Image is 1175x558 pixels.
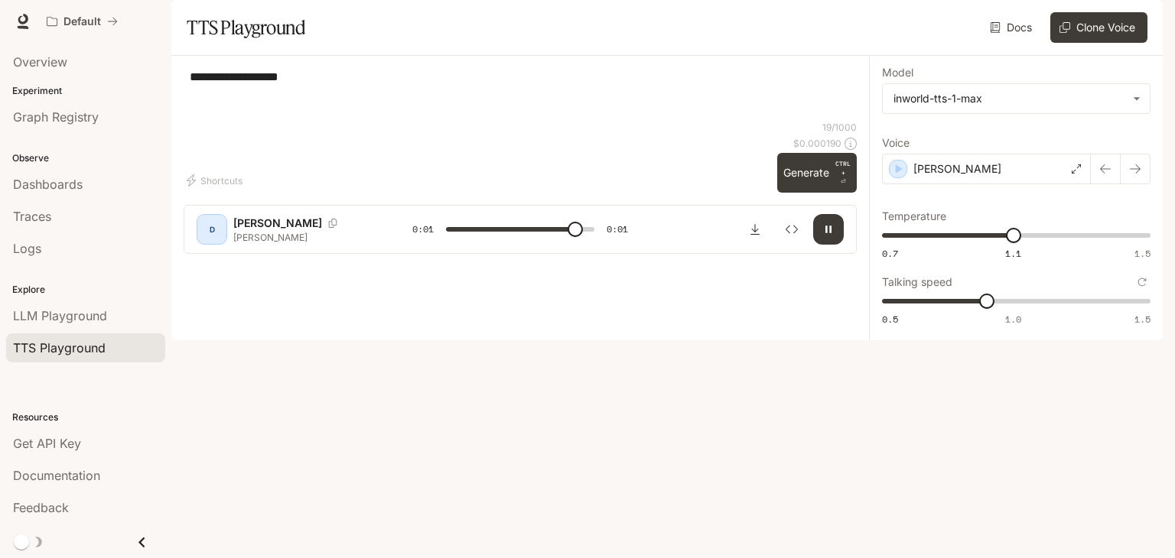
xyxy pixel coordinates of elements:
a: Docs [987,12,1038,43]
p: Model [882,67,913,78]
span: 1.5 [1134,247,1151,260]
p: Temperature [882,211,946,222]
span: 1.0 [1005,313,1021,326]
div: D [200,217,224,242]
button: Inspect [776,214,807,245]
button: Download audio [740,214,770,245]
button: All workspaces [40,6,125,37]
p: 19 / 1000 [822,121,857,134]
span: 1.5 [1134,313,1151,326]
p: [PERSON_NAME] [233,231,376,244]
div: inworld-tts-1-max [893,91,1125,106]
p: CTRL + [835,159,851,177]
span: 0:01 [607,222,628,237]
span: 0.7 [882,247,898,260]
span: 0:01 [412,222,434,237]
button: Clone Voice [1050,12,1147,43]
button: GenerateCTRL +⏎ [777,153,857,193]
button: Copy Voice ID [322,219,343,228]
p: Voice [882,138,910,148]
p: [PERSON_NAME] [233,216,322,231]
span: 0.5 [882,313,898,326]
button: Reset to default [1134,274,1151,290]
p: ⏎ [835,159,851,187]
h1: TTS Playground [187,12,305,43]
p: Talking speed [882,277,952,287]
div: inworld-tts-1-max [883,84,1150,113]
p: [PERSON_NAME] [913,161,1001,177]
p: $ 0.000190 [793,137,841,150]
span: 1.1 [1005,247,1021,260]
p: Default [63,15,101,28]
button: Shortcuts [184,168,249,193]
